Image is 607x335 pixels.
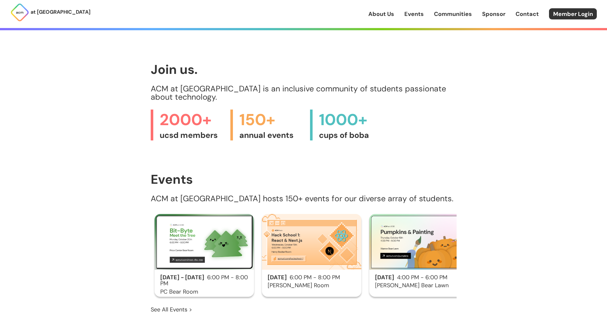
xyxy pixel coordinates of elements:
span: 150+ [239,110,304,130]
h1: Events [151,172,457,186]
img: Pumpkins & Painting [369,214,469,270]
span: [DATE] [375,274,394,281]
img: Bit Byte Meet the Tree [155,214,254,270]
img: ACM Logo [10,3,29,22]
h3: [PERSON_NAME] Room [262,282,361,289]
h2: 4:00 PM - 6:00 PM [369,274,469,281]
span: annual events [239,130,304,140]
span: [DATE] [268,274,287,281]
h1: Join us. [151,62,457,76]
span: cups of boba [319,130,383,140]
a: About Us [368,10,394,18]
a: Sponsor [482,10,505,18]
span: [DATE] - [DATE] [160,274,204,281]
h2: 6:00 PM - 8:00 PM [155,274,254,287]
p: ACM at [GEOGRAPHIC_DATA] is an inclusive community of students passionate about technology. [151,85,457,101]
a: See All Events > [151,305,192,314]
h3: PC Bear Room [155,289,254,295]
a: at [GEOGRAPHIC_DATA] [10,3,90,22]
span: ucsd members [160,130,224,140]
span: 2000+ [160,110,224,130]
a: Events [404,10,424,18]
h2: 6:00 PM - 8:00 PM [262,274,361,281]
a: Contact [516,10,539,18]
p: ACM at [GEOGRAPHIC_DATA] hosts 150+ events for our diverse array of students. [151,195,457,203]
a: Communities [434,10,472,18]
span: 1000+ [319,110,383,130]
a: Member Login [549,8,597,19]
img: Hack School 1: Building UIs w/ React & Next.js [262,214,361,270]
h3: [PERSON_NAME] Bear Lawn [369,282,469,289]
p: at [GEOGRAPHIC_DATA] [31,8,90,16]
